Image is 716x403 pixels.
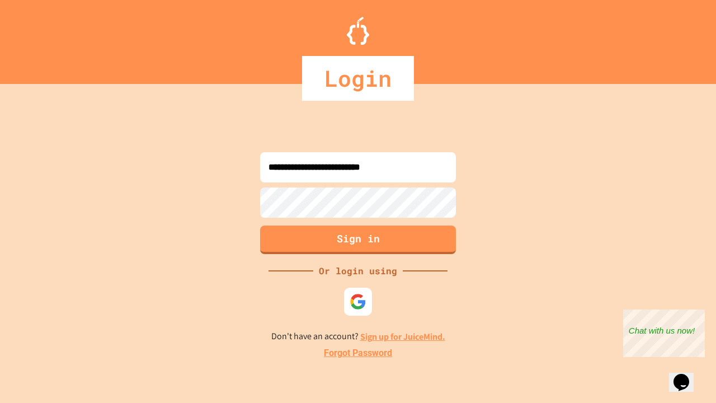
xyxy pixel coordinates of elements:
[313,264,403,278] div: Or login using
[271,330,445,344] p: Don't have an account?
[623,310,705,357] iframe: chat widget
[347,17,369,45] img: Logo.svg
[324,346,392,360] a: Forgot Password
[360,331,445,343] a: Sign up for JuiceMind.
[302,56,414,101] div: Login
[350,293,366,310] img: google-icon.svg
[669,358,705,392] iframe: chat widget
[260,226,456,254] button: Sign in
